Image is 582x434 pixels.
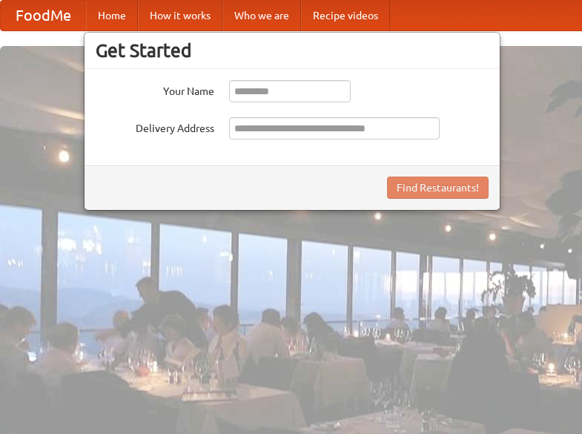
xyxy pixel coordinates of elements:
[222,1,301,30] a: Who we are
[96,80,214,99] label: Your Name
[86,1,138,30] a: Home
[1,1,86,30] a: FoodMe
[138,1,222,30] a: How it works
[301,1,390,30] a: Recipe videos
[96,117,214,136] label: Delivery Address
[96,39,489,62] h3: Get Started
[387,177,489,199] button: Find Restaurants!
